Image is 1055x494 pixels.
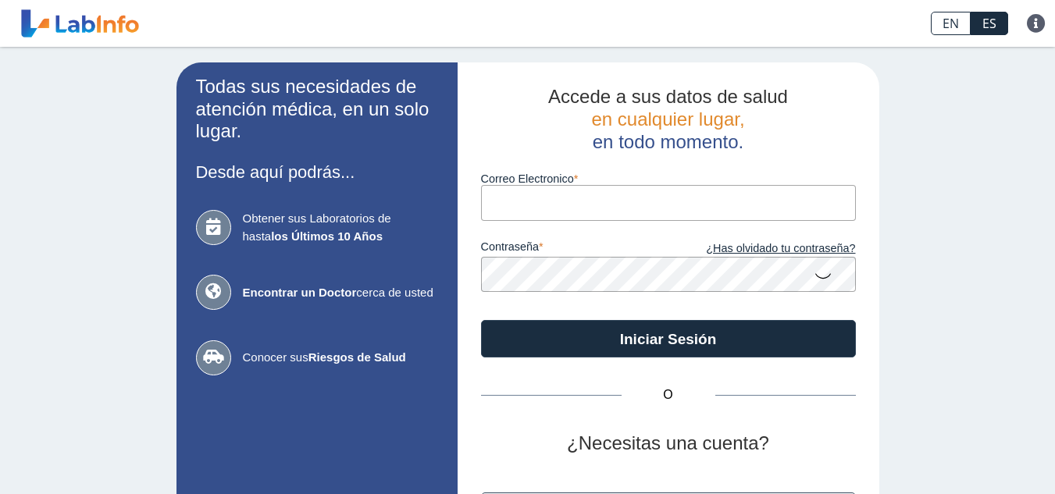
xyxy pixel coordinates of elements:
a: ES [971,12,1008,35]
a: EN [931,12,971,35]
span: Conocer sus [243,349,438,367]
span: O [622,386,715,404]
span: Obtener sus Laboratorios de hasta [243,210,438,245]
span: Accede a sus datos de salud [548,86,788,107]
b: Riesgos de Salud [308,350,406,364]
a: ¿Has olvidado tu contraseña? [668,240,856,258]
label: contraseña [481,240,668,258]
h2: Todas sus necesidades de atención médica, en un solo lugar. [196,76,438,143]
b: Encontrar un Doctor [243,286,357,299]
b: los Últimos 10 Años [271,229,383,243]
span: en todo momento. [593,131,743,152]
button: Iniciar Sesión [481,320,856,357]
span: cerca de usted [243,284,438,302]
h3: Desde aquí podrás... [196,162,438,182]
span: en cualquier lugar, [591,108,744,130]
label: Correo Electronico [481,172,856,185]
h2: ¿Necesitas una cuenta? [481,432,856,455]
